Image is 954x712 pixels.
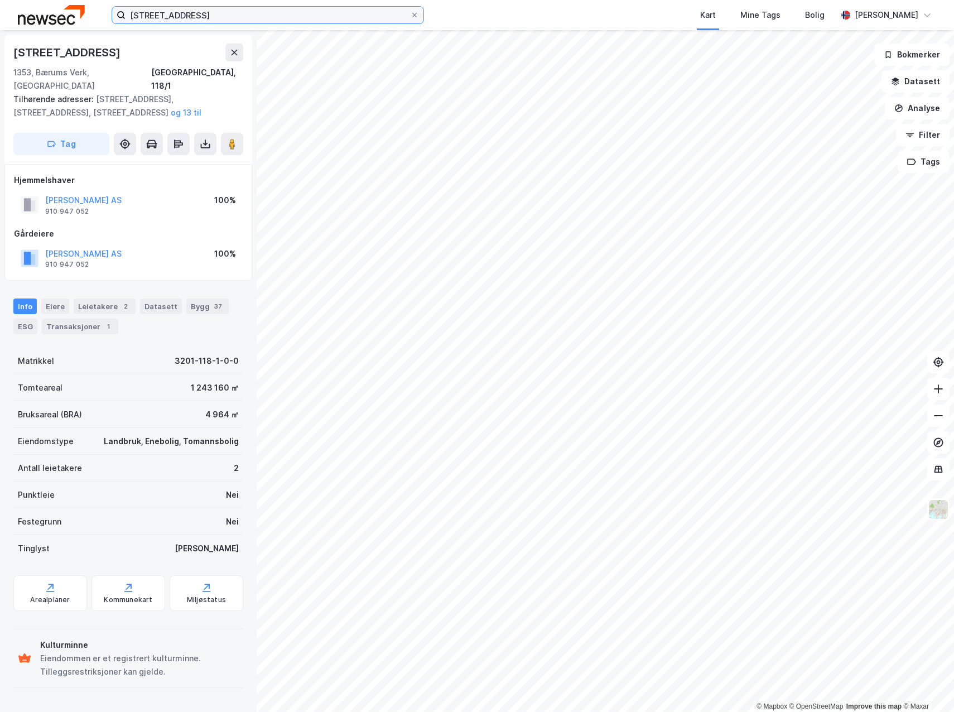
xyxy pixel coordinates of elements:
[740,8,780,22] div: Mine Tags
[885,97,950,119] button: Analyse
[18,515,61,528] div: Festegrunn
[126,7,410,23] input: Søk på adresse, matrikkel, gårdeiere, leietakere eller personer
[18,542,50,555] div: Tinglyst
[42,319,118,334] div: Transaksjoner
[191,381,239,395] div: 1 243 160 ㎡
[789,703,844,710] a: OpenStreetMap
[175,354,239,368] div: 3201-118-1-0-0
[103,321,114,332] div: 1
[14,227,243,240] div: Gårdeiere
[45,260,89,269] div: 910 947 052
[45,207,89,216] div: 910 947 052
[898,658,954,712] div: Kontrollprogram for chat
[13,66,151,93] div: 1353, Bærums Verk, [GEOGRAPHIC_DATA]
[846,703,902,710] a: Improve this map
[18,488,55,502] div: Punktleie
[175,542,239,555] div: [PERSON_NAME]
[104,595,152,604] div: Kommunekart
[18,381,62,395] div: Tomteareal
[30,595,70,604] div: Arealplaner
[805,8,825,22] div: Bolig
[13,133,109,155] button: Tag
[898,658,954,712] iframe: Chat Widget
[234,461,239,475] div: 2
[41,299,69,314] div: Eiere
[896,124,950,146] button: Filter
[13,44,123,61] div: [STREET_ADDRESS]
[881,70,950,93] button: Datasett
[214,194,236,207] div: 100%
[18,435,74,448] div: Eiendomstype
[700,8,716,22] div: Kart
[13,299,37,314] div: Info
[226,515,239,528] div: Nei
[140,299,182,314] div: Datasett
[186,299,229,314] div: Bygg
[74,299,136,314] div: Leietakere
[855,8,918,22] div: [PERSON_NAME]
[13,319,37,334] div: ESG
[18,5,85,25] img: newsec-logo.f6e21ccffca1b3a03d2d.png
[14,174,243,187] div: Hjemmelshaver
[40,652,239,679] div: Eiendommen er et registrert kulturminne. Tilleggsrestriksjoner kan gjelde.
[13,94,96,104] span: Tilhørende adresser:
[187,595,226,604] div: Miljøstatus
[214,247,236,261] div: 100%
[18,354,54,368] div: Matrikkel
[874,44,950,66] button: Bokmerker
[757,703,787,710] a: Mapbox
[898,151,950,173] button: Tags
[120,301,131,312] div: 2
[13,93,234,119] div: [STREET_ADDRESS], [STREET_ADDRESS], [STREET_ADDRESS]
[212,301,224,312] div: 37
[151,66,243,93] div: [GEOGRAPHIC_DATA], 118/1
[205,408,239,421] div: 4 964 ㎡
[928,499,949,520] img: Z
[104,435,239,448] div: Landbruk, Enebolig, Tomannsbolig
[226,488,239,502] div: Nei
[18,461,82,475] div: Antall leietakere
[18,408,82,421] div: Bruksareal (BRA)
[40,638,239,652] div: Kulturminne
